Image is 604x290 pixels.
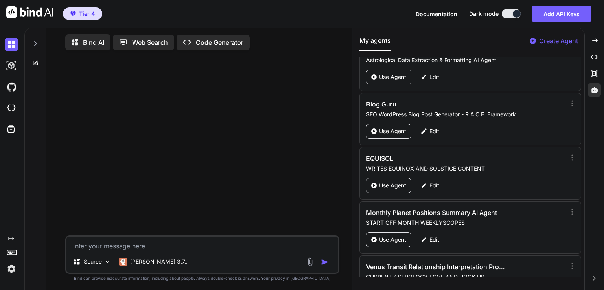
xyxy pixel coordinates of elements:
p: CURRENT ASTROLOGY LOVE AND HOOK UP [366,273,565,281]
span: Dark mode [469,10,499,18]
p: Use Agent [379,182,406,189]
h3: Blog Guru [366,99,506,109]
p: Edit [429,182,439,189]
img: settings [5,262,18,275]
p: Bind can provide inaccurate information, including about people. Always double-check its answers.... [65,275,339,281]
p: Astrological Data Extraction & Formatting AI Agent [366,56,565,64]
p: Source [84,258,102,266]
p: Edit [429,127,439,135]
p: Edit [429,236,439,244]
p: [PERSON_NAME] 3.7.. [130,258,188,266]
p: Use Agent [379,73,406,81]
p: Create Agent [539,36,578,46]
img: cloudideIcon [5,101,18,115]
p: Bind AI [83,38,104,47]
p: SEO WordPress Blog Post Generator - R.A.C.E. Framework [366,110,565,118]
button: My agents [359,36,391,51]
span: Documentation [416,11,457,17]
img: githubDark [5,80,18,94]
p: Edit [429,73,439,81]
img: attachment [306,257,315,266]
button: Documentation [416,10,457,18]
button: premiumTier 4 [63,7,102,20]
img: icon [321,258,329,266]
img: Claude 3.7 Sonnet (Anthropic) [119,258,127,266]
img: Pick Models [104,259,111,265]
h3: Venus Transit Relationship Interpretation Prompt [366,262,506,272]
p: Web Search [132,38,168,47]
span: Tier 4 [79,10,95,18]
img: darkAi-studio [5,59,18,72]
button: Add API Keys [532,6,591,22]
img: Bind AI [6,6,53,18]
p: Use Agent [379,236,406,244]
p: WRITES EQUINOX AND SOLSTICE CONTENT [366,165,565,173]
p: Code Generator [196,38,243,47]
p: START OFF MONTH WEEKLYSCOPES [366,219,565,227]
h3: Monthly Planet Positions Summary AI Agent [366,208,506,217]
img: darkChat [5,38,18,51]
h3: EQUISOL [366,154,506,163]
p: Use Agent [379,127,406,135]
img: premium [70,11,76,16]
